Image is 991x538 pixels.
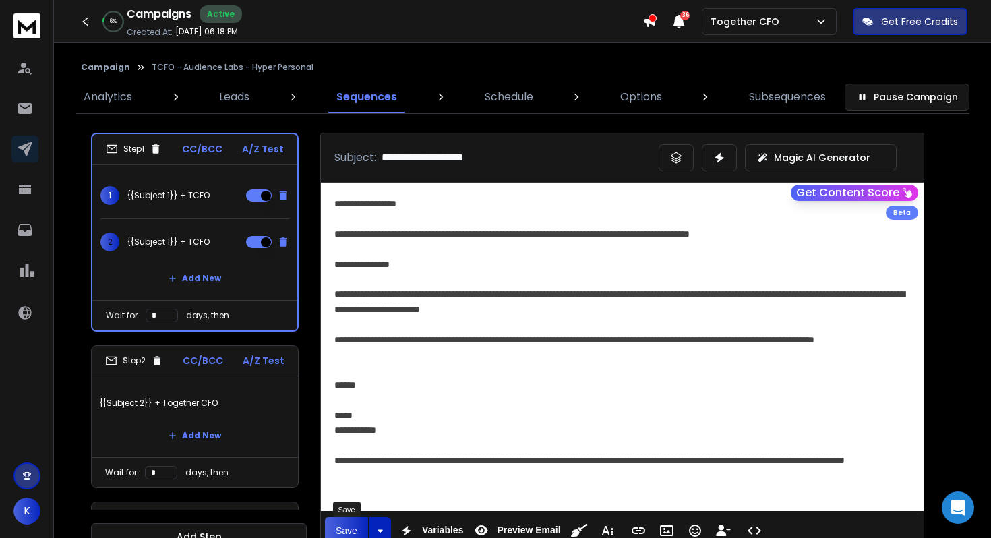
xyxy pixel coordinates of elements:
[81,62,130,73] button: Campaign
[105,355,163,367] div: Step 2
[494,525,563,536] span: Preview Email
[242,142,284,156] p: A/Z Test
[127,237,210,247] p: {{Subject 1}} + TCFO
[211,81,258,113] a: Leads
[477,81,541,113] a: Schedule
[84,89,132,105] p: Analytics
[853,8,967,35] button: Get Free Credits
[13,13,40,38] img: logo
[485,89,533,105] p: Schedule
[127,27,173,38] p: Created At:
[91,345,299,488] li: Step2CC/BCCA/Z Test{{Subject 2}} + Together CFOAdd NewWait fordays, then
[110,18,117,26] p: 6 %
[612,81,670,113] a: Options
[152,62,313,73] p: TCFO - Audience Labs - Hyper Personal
[774,151,870,165] p: Magic AI Generator
[100,384,290,422] p: {{Subject 2}} + Together CFO
[200,5,242,23] div: Active
[127,6,191,22] h1: Campaigns
[185,467,229,478] p: days, then
[845,84,969,111] button: Pause Campaign
[886,206,918,220] div: Beta
[91,133,299,332] li: Step1CC/BCCA/Z Test1{{Subject 1}} + TCFO2{{Subject 1}} + TCFOAdd NewWait fordays, then
[106,143,162,155] div: Step 1
[942,491,974,524] div: Open Intercom Messenger
[711,15,785,28] p: Together CFO
[419,525,467,536] span: Variables
[158,265,232,292] button: Add New
[105,467,137,478] p: Wait for
[680,11,690,20] span: 36
[100,186,119,205] span: 1
[175,26,238,37] p: [DATE] 06:18 PM
[13,498,40,525] button: K
[183,354,223,367] p: CC/BCC
[100,233,119,251] span: 2
[336,89,397,105] p: Sequences
[106,310,138,321] p: Wait for
[791,185,918,201] button: Get Content Score
[620,89,662,105] p: Options
[328,81,405,113] a: Sequences
[76,81,140,113] a: Analytics
[745,144,897,171] button: Magic AI Generator
[158,422,232,449] button: Add New
[741,81,834,113] a: Subsequences
[127,190,210,201] p: {{Subject 1}} + TCFO
[182,142,222,156] p: CC/BCC
[881,15,958,28] p: Get Free Credits
[219,89,249,105] p: Leads
[749,89,826,105] p: Subsequences
[186,310,229,321] p: days, then
[334,150,376,166] p: Subject:
[243,354,284,367] p: A/Z Test
[333,502,361,517] div: Save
